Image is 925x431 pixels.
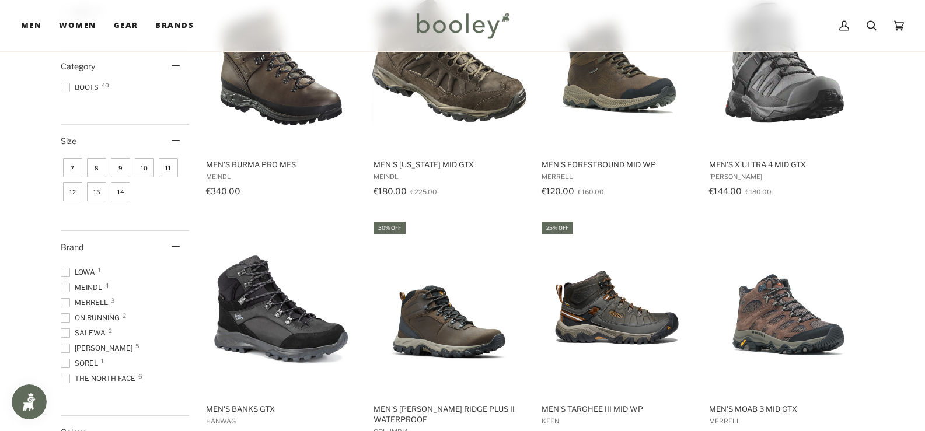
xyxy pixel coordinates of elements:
[372,230,526,385] img: Columbia Men's Newton Ridge Plus II Waterproof Cordovan / Squash - Booley Galway
[578,188,604,196] span: €160.00
[105,282,109,288] span: 4
[206,417,357,425] span: Hanwag
[98,267,101,273] span: 1
[61,313,123,323] span: On Running
[206,186,240,196] span: €340.00
[374,222,406,234] div: 30% off
[206,404,357,414] span: Men's Banks GTX
[123,313,126,318] span: 2
[61,328,109,338] span: Salewa
[542,173,693,181] span: Merrell
[707,230,862,385] img: Merrell Men's Moab 3 Mid GTX Bracken - Booley Galway
[109,328,112,334] span: 2
[63,182,82,201] span: Size: 12
[374,404,525,425] span: Men's [PERSON_NAME] Ridge Plus II Waterproof
[61,358,102,369] span: Sorel
[87,158,106,177] span: Size: 8
[745,188,772,196] span: €180.00
[374,173,525,181] span: Meindl
[709,417,860,425] span: Merrell
[61,343,136,353] span: [PERSON_NAME]
[206,173,357,181] span: Meindl
[61,82,102,93] span: Boots
[61,136,76,146] span: Size
[709,404,860,414] span: Men's Moab 3 Mid GTX
[374,186,407,196] span: €180.00
[111,182,130,201] span: Size: 14
[542,404,693,414] span: Men's Targhee III Mid WP
[111,297,114,303] span: 3
[61,61,95,71] span: Category
[135,343,139,349] span: 5
[709,186,742,196] span: €144.00
[59,20,96,31] span: Women
[374,159,525,170] span: Men's [US_STATE] Mid GTX
[135,158,154,177] span: Size: 10
[61,242,83,252] span: Brand
[709,159,860,170] span: Men's X Ultra 4 Mid GTX
[87,182,106,201] span: Size: 13
[206,159,357,170] span: Men's Burma PRO MFS
[21,20,41,31] span: Men
[709,173,860,181] span: [PERSON_NAME]
[61,267,99,278] span: Lowa
[102,82,109,88] span: 40
[61,373,139,384] span: The North Face
[542,417,693,425] span: Keen
[155,20,194,31] span: Brands
[410,188,437,196] span: €225.00
[540,230,694,385] img: Keen Men's Targhee III Mid WP Black Olive / Golden Brown - Booley Galway
[159,158,178,177] span: Size: 11
[542,186,574,196] span: €120.00
[204,230,359,385] img: Hanwag Men's Banks GTX Black / Asphalt - Booley Galway
[542,222,573,234] div: 25% off
[12,384,47,419] iframe: Button to open loyalty program pop-up
[61,297,111,308] span: Merrell
[138,373,142,379] span: 6
[542,159,693,170] span: Men's Forestbound Mid WP
[114,20,138,31] span: Gear
[101,358,104,364] span: 1
[61,282,106,293] span: Meindl
[111,158,130,177] span: Size: 9
[63,158,82,177] span: Size: 7
[411,9,514,43] img: Booley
